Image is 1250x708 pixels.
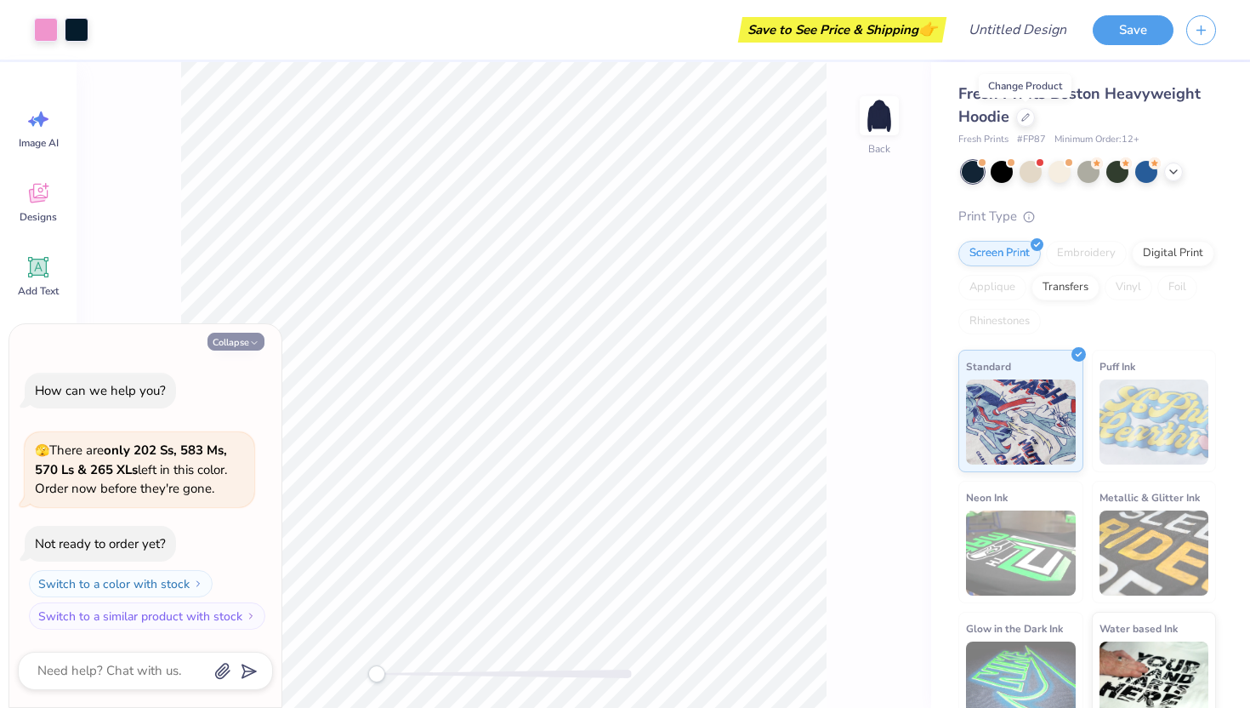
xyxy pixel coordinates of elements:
img: Standard [966,380,1076,465]
button: Switch to a color with stock [29,570,213,597]
span: Image AI [19,136,59,150]
div: Change Product [979,74,1071,98]
button: Save [1093,15,1173,45]
span: Puff Ink [1099,357,1135,375]
span: Neon Ink [966,488,1008,506]
strong: only 202 Ss, 583 Ms, 570 Ls & 265 XLs [35,442,227,478]
span: There are left in this color. Order now before they're gone. [35,442,227,497]
div: Transfers [1031,275,1099,300]
span: Add Text [18,284,59,298]
div: Print Type [958,207,1216,226]
button: Switch to a similar product with stock [29,602,265,630]
span: # FP87 [1017,133,1046,147]
span: Standard [966,357,1011,375]
img: Neon Ink [966,511,1076,596]
div: Accessibility label [368,665,385,682]
div: Embroidery [1046,241,1127,266]
div: Not ready to order yet? [35,535,166,552]
span: 👉 [918,19,937,39]
img: Switch to a color with stock [193,579,203,589]
div: Applique [958,275,1026,300]
img: Switch to a similar product with stock [246,611,256,621]
span: Metallic & Glitter Ink [1099,488,1200,506]
div: Screen Print [958,241,1041,266]
div: Rhinestones [958,309,1041,334]
span: 🫣 [35,442,49,459]
button: Collapse [207,333,264,351]
div: Back [868,141,890,157]
div: How can we help you? [35,382,166,399]
div: Digital Print [1132,241,1214,266]
img: Back [862,99,896,133]
span: Water based Ink [1099,619,1178,637]
input: Untitled Design [955,13,1080,47]
span: Designs [20,210,57,224]
span: Minimum Order: 12 + [1054,133,1139,147]
div: Vinyl [1105,275,1152,300]
span: Fresh Prints [958,133,1009,147]
span: Glow in the Dark Ink [966,619,1063,637]
span: Fresh Prints Boston Heavyweight Hoodie [958,83,1201,127]
img: Puff Ink [1099,380,1209,465]
div: Save to See Price & Shipping [742,17,942,43]
div: Foil [1157,275,1197,300]
img: Metallic & Glitter Ink [1099,511,1209,596]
